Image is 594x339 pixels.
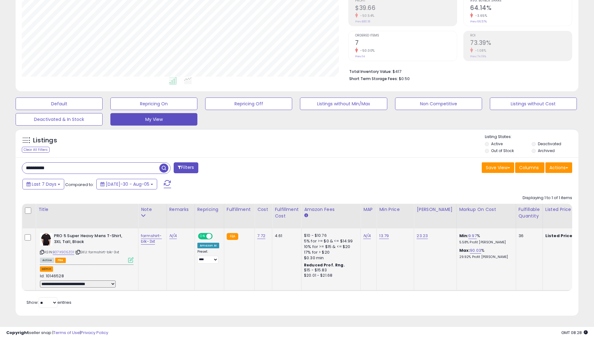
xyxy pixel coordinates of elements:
[470,20,487,23] small: Prev: 66.57%
[473,48,486,53] small: -1.08%
[485,134,578,140] p: Listing States:
[6,330,108,336] div: seller snap | |
[53,250,74,255] a: B07X9DSZD1
[81,330,108,336] a: Privacy Policy
[257,233,265,239] a: 7.72
[459,248,511,259] div: %
[304,268,356,273] div: $15 - $15.83
[519,206,540,219] div: Fulfillable Quantity
[470,4,572,13] h2: 64.14%
[110,113,197,126] button: My View
[379,206,411,213] div: Min Price
[197,250,219,264] div: Preset:
[561,330,588,336] span: 2025-08-13 08:28 GMT
[27,299,71,305] span: Show: entries
[545,162,572,173] button: Actions
[355,34,457,37] span: Ordered Items
[459,247,470,253] b: Max:
[205,98,292,110] button: Repricing Off
[304,273,356,278] div: $20.01 - $21.68
[470,34,572,37] span: ROI
[197,243,219,248] div: Amazon AI
[358,48,375,53] small: -50.00%
[470,247,481,254] a: 90.03
[355,39,457,48] h2: 7
[40,233,133,262] div: ASIN:
[141,206,164,213] div: Note
[304,206,358,213] div: Amazon Fees
[349,69,392,74] b: Total Inventory Value:
[395,98,482,110] button: Non Competitive
[275,233,297,239] div: 4.61
[40,233,52,246] img: 41WfOciyZ5L._SL40_.jpg
[363,233,371,239] a: N/A
[54,233,130,246] b: PRO 5 Super Heavy Mens T-Shirt, 3XL Tall, Black
[379,233,389,239] a: 13.79
[482,162,514,173] button: Save View
[257,206,269,213] div: Cost
[363,206,374,213] div: MAP
[169,206,192,213] div: Remarks
[106,181,149,187] span: [DATE]-30 - Aug-05
[38,206,136,213] div: Title
[523,195,572,201] div: Displaying 1 to 1 of 1 items
[349,67,567,75] li: $417
[470,55,486,58] small: Prev: 74.19%
[55,258,66,263] span: FBA
[40,258,54,263] span: All listings currently available for purchase on Amazon
[459,255,511,259] p: 29.92% Profit [PERSON_NAME]
[304,262,345,268] b: Reduced Prof. Rng.
[417,233,428,239] a: 23.23
[174,162,198,173] button: Filters
[459,206,513,213] div: Markup on Cost
[53,330,80,336] a: Terms of Use
[169,233,177,239] a: N/A
[355,4,457,13] h2: $39.66
[96,179,157,189] button: [DATE]-30 - Aug-05
[519,233,538,239] div: 36
[65,182,94,188] span: Compared to:
[491,148,514,153] label: Out of Stock
[75,250,119,255] span: | SKU: farmshirt-blk-3xt
[358,13,374,18] small: -50.54%
[468,233,477,239] a: 9.97
[40,266,53,272] button: admin
[167,204,195,228] th: CSV column name: cust_attr_1_Remarks
[538,141,561,146] label: Deactivated
[304,244,356,250] div: 10% for >= $15 & <= $20
[515,162,544,173] button: Columns
[459,233,511,245] div: %
[211,234,221,239] span: OFF
[304,255,356,261] div: $0.30 min
[459,240,511,245] p: 5.58% Profit [PERSON_NAME]
[349,76,398,81] b: Short Term Storage Fees:
[490,98,577,110] button: Listings without Cost
[545,233,574,239] b: Listed Price:
[199,234,206,239] span: ON
[16,98,103,110] button: Default
[33,136,57,145] h5: Listings
[22,179,64,189] button: Last 7 Days
[470,39,572,48] h2: 73.39%
[417,206,454,213] div: [PERSON_NAME]
[16,113,103,126] button: Deactivated & In Stock
[304,213,308,218] small: Amazon Fees.
[110,98,197,110] button: Repricing On
[227,233,238,240] small: FBA
[40,273,64,279] span: Id: 10146528
[6,330,29,336] strong: Copyright
[227,206,252,213] div: Fulfillment
[197,206,221,213] div: Repricing
[275,206,299,219] div: Fulfillment Cost
[491,141,503,146] label: Active
[304,250,356,255] div: 17% for > $20
[519,165,539,171] span: Columns
[399,76,410,82] span: $0.50
[355,20,370,23] small: Prev: $80.18
[538,148,555,153] label: Archived
[32,181,56,187] span: Last 7 Days
[304,233,356,238] div: $10 - $10.76
[355,55,365,58] small: Prev: 14
[141,233,162,245] a: farmshirt-blk-3xt
[459,233,469,239] b: Min:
